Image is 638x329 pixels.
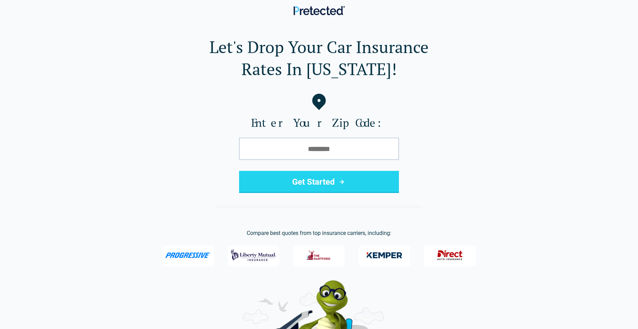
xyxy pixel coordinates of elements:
button: Get Started [239,171,399,193]
img: Kemper [362,246,407,264]
h1: Let's Drop Your Car Insurance Rates In [US_STATE]! [11,36,627,80]
img: Progressive [165,253,211,258]
img: The Hartford [302,246,336,264]
p: Compare best quotes from top insurance carriers, including: [11,229,627,237]
img: Direct General [433,246,467,264]
label: Enter Your Zip Code: [11,116,627,130]
img: Pretected [294,6,345,15]
img: Liberty Mutual [231,246,276,264]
